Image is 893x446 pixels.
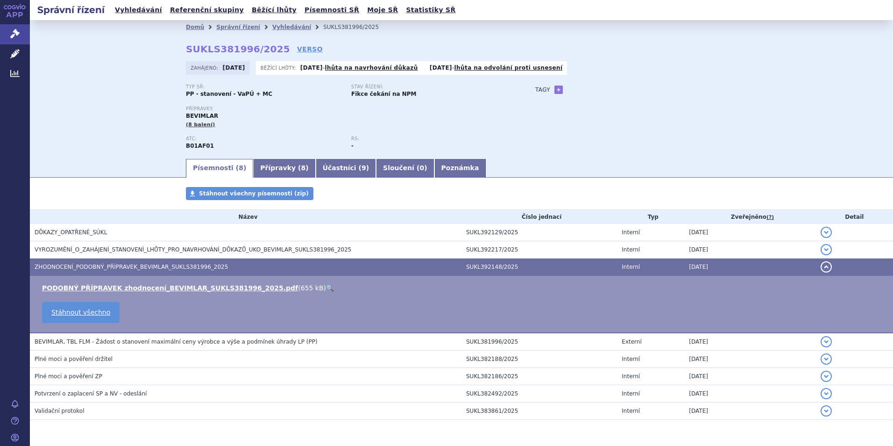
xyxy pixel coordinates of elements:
strong: [DATE] [300,65,323,71]
span: Interní [622,229,640,236]
a: Přípravky (8) [253,159,315,178]
a: Moje SŘ [364,4,401,16]
td: [DATE] [684,385,815,403]
th: Název [30,210,461,224]
span: Zahájeno: [191,64,220,72]
p: - [300,64,418,72]
th: Číslo jednací [461,210,617,224]
p: Typ SŘ: [186,84,342,90]
span: Potvrzení o zaplacení SP a NV - odeslání [35,390,147,397]
button: detail [821,261,832,273]
strong: RIVAROXABAN [186,143,214,149]
td: SUKL382492/2025 [461,385,617,403]
abbr: (?) [766,214,774,221]
a: + [554,86,563,94]
span: BEVIMLAR [186,113,218,119]
button: detail [821,388,832,399]
span: 8 [301,164,306,172]
h2: Správní řízení [30,3,112,16]
button: detail [821,227,832,238]
a: Správní řízení [216,24,260,30]
strong: [DATE] [430,65,452,71]
span: Interní [622,373,640,380]
a: Domů [186,24,204,30]
td: SUKL382186/2025 [461,368,617,385]
td: SUKL392129/2025 [461,224,617,241]
strong: PP - stanovení - VaPÚ + MC [186,91,272,97]
td: [DATE] [684,333,815,351]
a: Běžící lhůty [249,4,299,16]
a: Vyhledávání [112,4,165,16]
td: SUKL383861/2025 [461,403,617,420]
a: Vyhledávání [272,24,311,30]
p: RS: [351,136,507,142]
strong: - [351,143,354,149]
a: VERSO [297,44,323,54]
span: ZHODNOCENÍ_PODOBNÝ_PŘÍPRAVEK_BEVIMLAR_SUKLS381996_2025 [35,264,228,270]
a: Stáhnout všechny písemnosti (zip) [186,187,313,200]
span: Plné moci a pověření ZP [35,373,102,380]
a: Referenční skupiny [167,4,247,16]
button: detail [821,353,832,365]
button: detail [821,371,832,382]
span: Plné moci a pověření držitel [35,356,113,362]
span: Externí [622,338,641,345]
td: [DATE] [684,403,815,420]
strong: [DATE] [223,65,245,71]
td: [DATE] [684,351,815,368]
span: (8 balení) [186,122,215,128]
a: lhůta na odvolání proti usnesení [454,65,563,71]
a: Písemnosti (8) [186,159,253,178]
span: Interní [622,390,640,397]
th: Detail [816,210,893,224]
span: Interní [622,246,640,253]
strong: SUKLS381996/2025 [186,43,290,55]
button: detail [821,244,832,255]
span: Interní [622,408,640,414]
td: [DATE] [684,241,815,259]
span: BEVIMLAR, TBL FLM - Žádost o stanovení maximální ceny výrobce a výše a podmínek úhrady LP (PP) [35,338,318,345]
li: ( ) [42,283,884,293]
p: Stav řízení: [351,84,507,90]
span: 9 [361,164,366,172]
strong: Fikce čekání na NPM [351,91,416,97]
span: DŮKAZY_OPATŘENÉ_SÚKL [35,229,107,236]
td: SUKL381996/2025 [461,333,617,351]
button: detail [821,336,832,347]
span: Validační protokol [35,408,85,414]
h3: Tagy [535,84,550,95]
span: Interní [622,356,640,362]
a: Statistiky SŘ [403,4,458,16]
span: Stáhnout všechny písemnosti (zip) [199,190,309,197]
th: Typ [617,210,684,224]
a: lhůta na navrhování důkazů [325,65,418,71]
p: Přípravky: [186,106,517,112]
td: [DATE] [684,224,815,241]
td: SUKL392148/2025 [461,259,617,276]
td: SUKL382188/2025 [461,351,617,368]
a: Stáhnout všechno [42,302,120,323]
a: Poznámka [434,159,486,178]
span: Interní [622,264,640,270]
a: 🔍 [326,284,334,292]
a: Účastníci (9) [316,159,376,178]
p: - [430,64,563,72]
p: ATC: [186,136,342,142]
a: Písemnosti SŘ [302,4,362,16]
span: Běžící lhůty: [261,64,298,72]
span: VYROZUMĚNÍ_O_ZAHÁJENÍ_STANOVENÍ_LHŮTY_PRO_NAVRHOVÁNÍ_DŮKAZŮ_UKO_BEVIMLAR_SUKLS381996_2025 [35,246,352,253]
th: Zveřejněno [684,210,815,224]
a: PODOBNÝ PŘÍPRAVEK zhodnocení_BEVIMLAR_SUKLS381996_2025.pdf [42,284,298,292]
li: SUKLS381996/2025 [323,20,391,34]
span: 655 kB [301,284,324,292]
span: 8 [239,164,243,172]
td: [DATE] [684,259,815,276]
td: SUKL392217/2025 [461,241,617,259]
a: Sloučení (0) [376,159,434,178]
td: [DATE] [684,368,815,385]
span: 0 [419,164,424,172]
button: detail [821,405,832,417]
